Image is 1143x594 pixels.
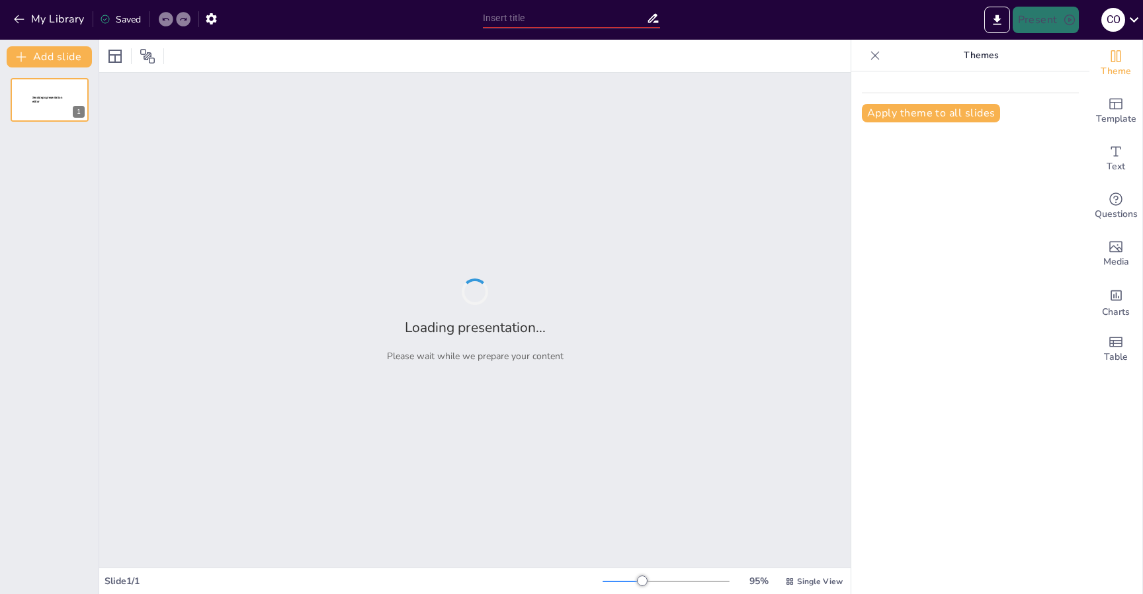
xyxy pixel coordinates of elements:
span: Charts [1102,305,1130,319]
div: Layout [105,46,126,67]
span: Questions [1095,207,1138,222]
button: Add slide [7,46,92,67]
div: Slide 1 / 1 [105,575,603,587]
div: Add ready made slides [1089,87,1142,135]
div: Add charts and graphs [1089,278,1142,325]
div: Add images, graphics, shapes or video [1089,230,1142,278]
div: Change the overall theme [1089,40,1142,87]
input: Insert title [483,9,646,28]
div: Get real-time input from your audience [1089,183,1142,230]
span: Template [1096,112,1136,126]
button: Apply theme to all slides [862,104,1000,122]
span: Position [140,48,155,64]
p: Please wait while we prepare your content [387,350,564,362]
span: Media [1103,255,1129,269]
button: C O [1101,7,1125,33]
span: Table [1104,350,1128,364]
div: 1 [11,78,89,122]
button: Present [1013,7,1079,33]
p: Themes [886,40,1076,71]
span: Sendsteps presentation editor [32,96,62,103]
div: C O [1101,8,1125,32]
span: Text [1107,159,1125,174]
span: Single View [797,576,843,587]
button: My Library [10,9,90,30]
h2: Loading presentation... [405,318,546,337]
button: Export to PowerPoint [984,7,1010,33]
div: Add text boxes [1089,135,1142,183]
div: Saved [100,13,141,26]
div: Add a table [1089,325,1142,373]
div: 95 % [743,575,775,587]
div: 1 [73,106,85,118]
span: Theme [1101,64,1131,79]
